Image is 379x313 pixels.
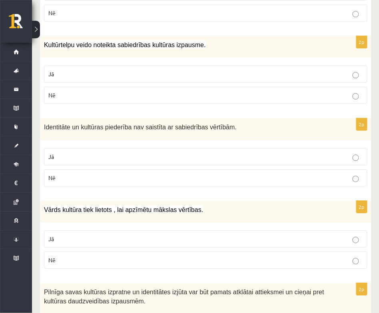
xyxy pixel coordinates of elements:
[353,72,359,78] input: Jā
[356,283,367,295] p: 2p
[44,42,206,48] span: Kultūrtelpu veido noteikta sabiedrības kultūras izpausme.
[9,14,32,34] a: Rīgas 1. Tālmācības vidusskola
[48,235,54,242] span: Jā
[44,289,324,305] span: Pilnīga savas kultūras izpratne un identitātes izjūta var būt pamats atklātai attieksmei un cieņa...
[48,70,54,77] span: Jā
[353,258,359,264] input: Nē
[48,174,56,181] span: Nē
[48,91,56,99] span: Nē
[353,237,359,243] input: Jā
[44,124,237,131] span: Identitāte un kultūras piederība nav saistīta ar sabiedrības vērtībām.
[44,206,203,213] span: Vārds kultūra tiek lietots , lai apzīmētu mākslas vērtības.
[356,36,367,48] p: 2p
[353,11,359,17] input: Nē
[48,9,56,16] span: Nē
[48,153,54,160] span: Jā
[353,93,359,99] input: Nē
[356,118,367,131] p: 2p
[356,200,367,213] p: 2p
[353,176,359,182] input: Nē
[48,256,56,263] span: Nē
[353,155,359,161] input: Jā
